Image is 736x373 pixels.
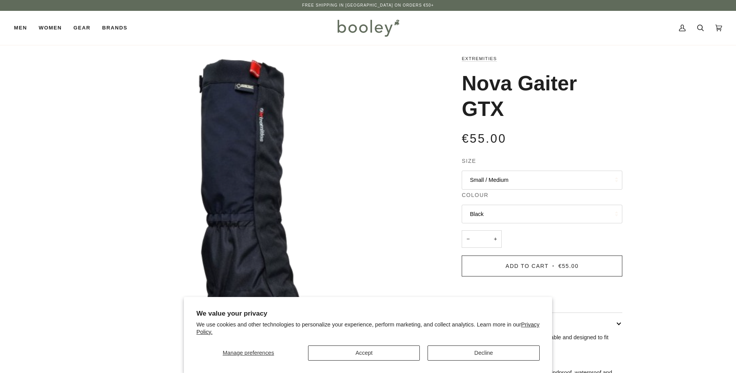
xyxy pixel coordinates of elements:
[489,230,502,248] button: +
[196,321,539,335] a: Privacy Policy.
[196,309,540,318] h2: We value your privacy
[68,11,96,45] a: Gear
[462,157,476,165] span: Size
[196,321,540,336] p: We use cookies and other technologies to personalize your experience, perform marketing, and coll...
[462,71,617,122] h1: Nova Gaiter GTX
[462,230,502,248] input: Quantity
[462,205,622,224] button: Black
[462,256,622,276] button: Add to Cart • €55.00
[196,345,300,361] button: Manage preferences
[14,24,27,32] span: Men
[96,11,133,45] a: Brands
[462,171,622,190] button: Small / Medium
[462,56,497,61] a: Extremities
[223,350,274,356] span: Manage preferences
[551,263,556,269] span: •
[428,345,539,361] button: Decline
[73,24,90,32] span: Gear
[308,345,420,361] button: Accept
[39,24,62,32] span: Women
[334,17,402,39] img: Booley
[462,191,488,199] span: Colour
[558,263,578,269] span: €55.00
[462,296,622,305] a: More payment options
[302,2,434,9] p: Free Shipping in [GEOGRAPHIC_DATA] on Orders €50+
[506,263,549,269] span: Add to Cart
[102,24,127,32] span: Brands
[33,11,68,45] a: Women
[462,132,506,145] span: €55.00
[462,230,474,248] button: −
[14,11,33,45] a: Men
